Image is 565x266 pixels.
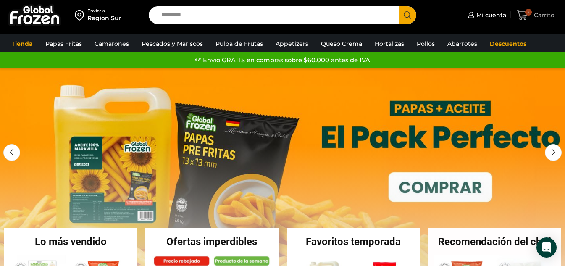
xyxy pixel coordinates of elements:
[532,11,554,19] span: Carrito
[87,14,121,22] div: Region Sur
[4,237,137,247] h2: Lo más vendido
[399,6,416,24] button: Search button
[3,144,20,161] div: Previous slide
[317,36,366,52] a: Queso Crema
[137,36,207,52] a: Pescados y Mariscos
[211,36,267,52] a: Pulpa de Frutas
[7,36,37,52] a: Tienda
[90,36,133,52] a: Camarones
[287,237,420,247] h2: Favoritos temporada
[145,237,278,247] h2: Ofertas imperdibles
[413,36,439,52] a: Pollos
[515,5,557,25] a: 2 Carrito
[545,144,562,161] div: Next slide
[443,36,481,52] a: Abarrotes
[271,36,313,52] a: Appetizers
[75,8,87,22] img: address-field-icon.svg
[87,8,121,14] div: Enviar a
[41,36,86,52] a: Papas Fritas
[466,7,506,24] a: Mi cuenta
[525,9,532,16] span: 2
[474,11,506,19] span: Mi cuenta
[536,237,557,258] div: Open Intercom Messenger
[428,237,561,247] h2: Recomendación del chef
[486,36,531,52] a: Descuentos
[371,36,408,52] a: Hortalizas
